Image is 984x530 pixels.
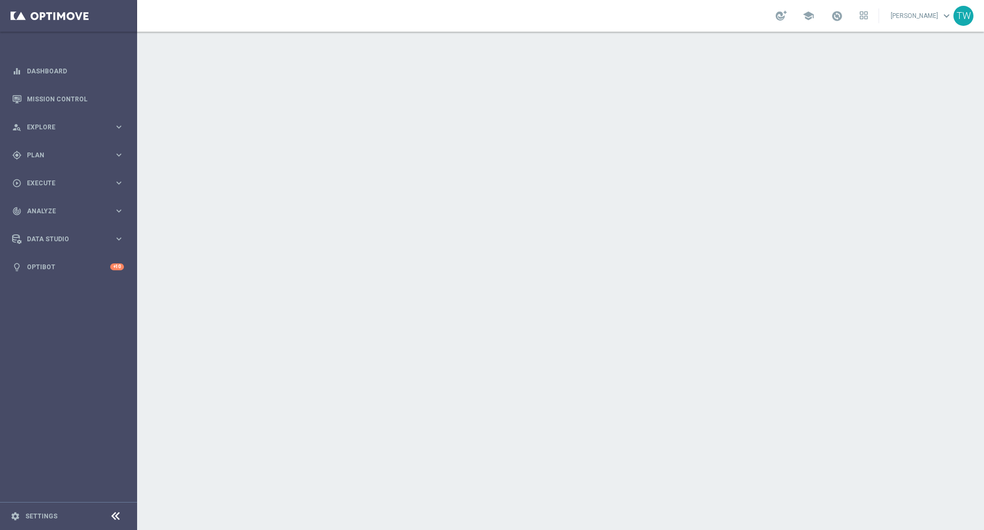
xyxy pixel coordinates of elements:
[12,123,124,131] button: person_search Explore keyboard_arrow_right
[114,178,124,188] i: keyboard_arrow_right
[114,150,124,160] i: keyboard_arrow_right
[114,234,124,244] i: keyboard_arrow_right
[941,10,952,22] span: keyboard_arrow_down
[12,178,22,188] i: play_circle_outline
[27,57,124,85] a: Dashboard
[25,513,57,519] a: Settings
[114,122,124,132] i: keyboard_arrow_right
[12,263,124,271] button: lightbulb Optibot +10
[27,236,114,242] span: Data Studio
[12,150,114,160] div: Plan
[12,150,22,160] i: gps_fixed
[12,122,114,132] div: Explore
[27,180,114,186] span: Execute
[12,122,22,132] i: person_search
[12,178,114,188] div: Execute
[12,253,124,281] div: Optibot
[12,151,124,159] button: gps_fixed Plan keyboard_arrow_right
[27,208,114,214] span: Analyze
[12,85,124,113] div: Mission Control
[12,206,22,216] i: track_changes
[27,253,110,281] a: Optibot
[27,85,124,113] a: Mission Control
[890,8,953,24] a: [PERSON_NAME]keyboard_arrow_down
[27,152,114,158] span: Plan
[12,67,124,75] button: equalizer Dashboard
[12,262,22,272] i: lightbulb
[953,6,973,26] div: TW
[110,263,124,270] div: +10
[12,179,124,187] button: play_circle_outline Execute keyboard_arrow_right
[27,124,114,130] span: Explore
[11,512,20,521] i: settings
[12,234,114,244] div: Data Studio
[803,10,814,22] span: school
[114,206,124,216] i: keyboard_arrow_right
[12,207,124,215] button: track_changes Analyze keyboard_arrow_right
[12,95,124,103] button: Mission Control
[12,235,124,243] button: Data Studio keyboard_arrow_right
[12,57,124,85] div: Dashboard
[12,206,114,216] div: Analyze
[12,67,22,76] i: equalizer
